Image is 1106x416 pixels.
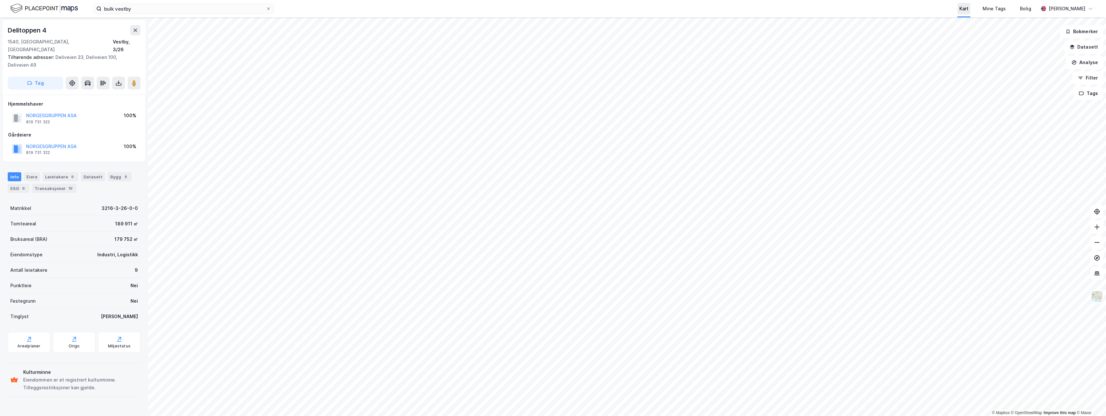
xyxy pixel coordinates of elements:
[1091,290,1103,303] img: Z
[10,297,35,305] div: Festegrunn
[23,376,138,392] div: Eiendommen er et registrert kulturminne. Tilleggsrestriksjoner kan gjelde.
[20,185,27,192] div: 6
[26,150,50,155] div: 819 731 322
[108,172,131,181] div: Bygg
[8,184,29,193] div: ESG
[114,235,138,243] div: 179 752 ㎡
[8,131,140,139] div: Gårdeiere
[17,344,40,349] div: Arealplaner
[1020,5,1031,13] div: Bolig
[8,25,48,35] div: Delitoppen 4
[8,54,55,60] span: Tilhørende adresser:
[26,119,50,125] div: 819 731 322
[69,174,76,180] div: 9
[1074,385,1106,416] div: Kontrollprogram for chat
[10,3,78,14] img: logo.f888ab2527a4732fd821a326f86c7f29.svg
[113,38,141,53] div: Vestby, 3/26
[43,172,78,181] div: Leietakere
[8,53,135,69] div: Deliveien 33, Deliveien 100, Deliveien 49
[1064,41,1103,53] button: Datasett
[10,282,32,289] div: Punktleie
[135,266,138,274] div: 9
[1049,5,1085,13] div: [PERSON_NAME]
[1072,71,1103,84] button: Filter
[10,313,29,320] div: Tinglyst
[8,100,140,108] div: Hjemmelshaver
[10,266,47,274] div: Antall leietakere
[24,172,40,181] div: Eiere
[81,172,105,181] div: Datasett
[122,174,129,180] div: 8
[67,185,74,192] div: 19
[10,251,43,259] div: Eiendomstype
[8,77,63,90] button: Tag
[101,313,138,320] div: [PERSON_NAME]
[8,38,113,53] div: 1540, [GEOGRAPHIC_DATA], [GEOGRAPHIC_DATA]
[97,251,138,259] div: Industri, Logistikk
[1074,385,1106,416] iframe: Chat Widget
[983,5,1006,13] div: Mine Tags
[959,5,968,13] div: Kart
[102,204,138,212] div: 3216-3-26-0-0
[1044,411,1076,415] a: Improve this map
[10,220,36,228] div: Tomteareal
[10,204,31,212] div: Matrikkel
[108,344,131,349] div: Miljøstatus
[1073,87,1103,100] button: Tags
[1011,411,1042,415] a: OpenStreetMap
[124,112,136,119] div: 100%
[1066,56,1103,69] button: Analyse
[8,172,21,181] div: Info
[992,411,1010,415] a: Mapbox
[23,368,138,376] div: Kulturminne
[115,220,138,228] div: 189 911 ㎡
[69,344,80,349] div: Origo
[102,4,266,14] input: Søk på adresse, matrikkel, gårdeiere, leietakere eller personer
[131,297,138,305] div: Nei
[10,235,47,243] div: Bruksareal (BRA)
[124,143,136,150] div: 100%
[32,184,76,193] div: Transaksjoner
[131,282,138,289] div: Nei
[1060,25,1103,38] button: Bokmerker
